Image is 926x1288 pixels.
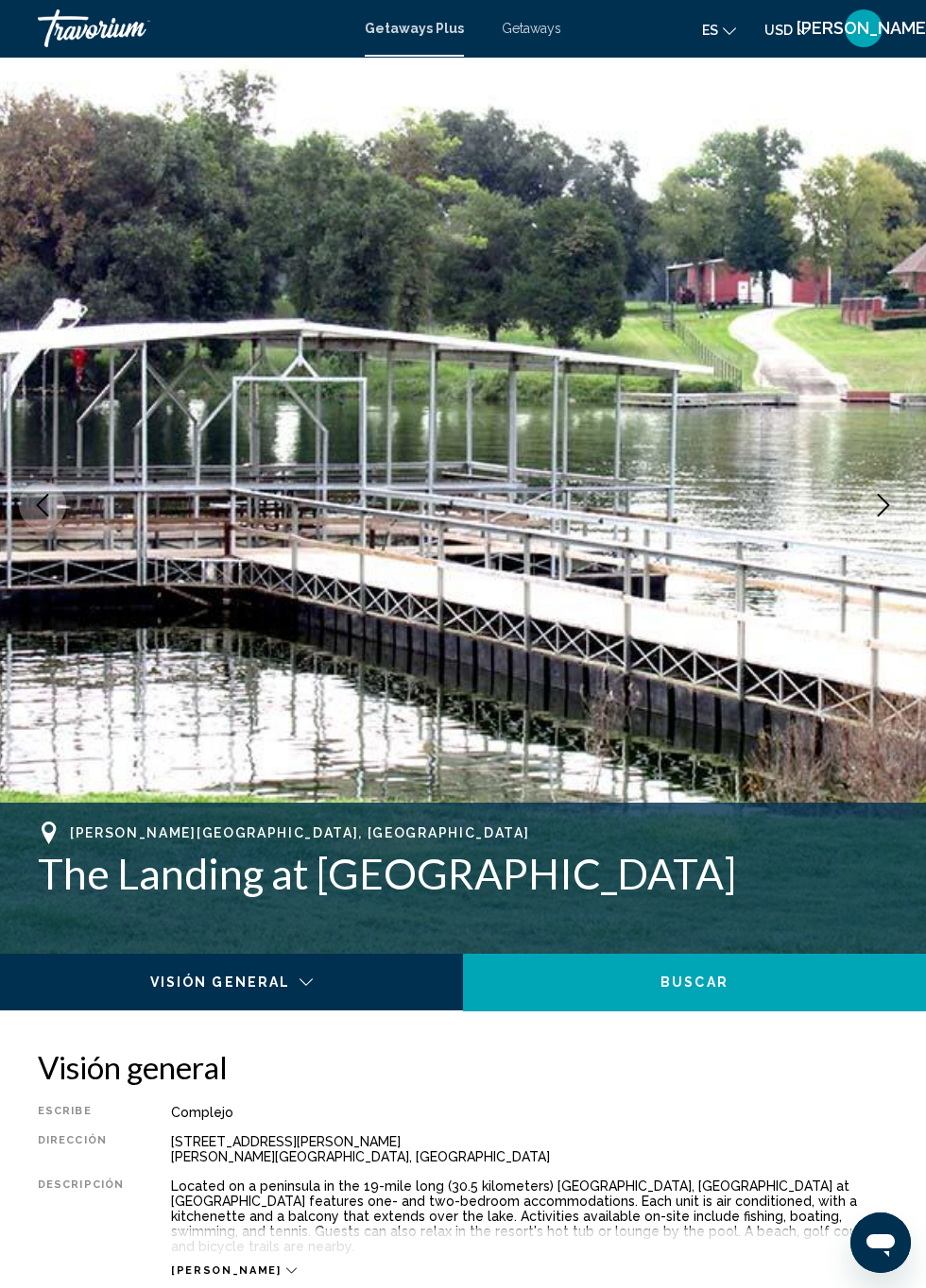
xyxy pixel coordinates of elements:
[764,23,793,38] span: USD
[19,482,66,529] button: Previous image
[38,1134,124,1164] div: Dirección
[171,1105,888,1120] div: Complejo
[70,825,529,840] span: [PERSON_NAME][GEOGRAPHIC_DATA], [GEOGRAPHIC_DATA]
[38,1178,124,1254] div: Descripción
[38,849,888,898] h1: The Landing at [GEOGRAPHIC_DATA]
[702,16,736,43] button: Change language
[171,1178,888,1254] div: Located on a peninsula in the 19-mile long (30.5 kilometers) [GEOGRAPHIC_DATA], [GEOGRAPHIC_DATA]...
[171,1263,296,1278] button: [PERSON_NAME]
[839,8,888,48] button: User Menu
[365,21,464,36] a: Getaways Plus
[38,1105,124,1120] div: Escribe
[463,954,926,1010] button: Buscar
[38,1048,888,1086] h2: Visión general
[850,1212,911,1273] iframe: Botón para iniciar la ventana de mensajería
[171,1134,888,1164] div: [STREET_ADDRESS][PERSON_NAME] [PERSON_NAME][GEOGRAPHIC_DATA], [GEOGRAPHIC_DATA]
[702,23,718,38] span: es
[660,975,729,991] span: Buscar
[860,482,907,529] button: Next image
[764,16,811,43] button: Change currency
[171,1264,281,1277] span: [PERSON_NAME]
[38,9,346,47] a: Travorium
[502,21,561,36] a: Getaways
